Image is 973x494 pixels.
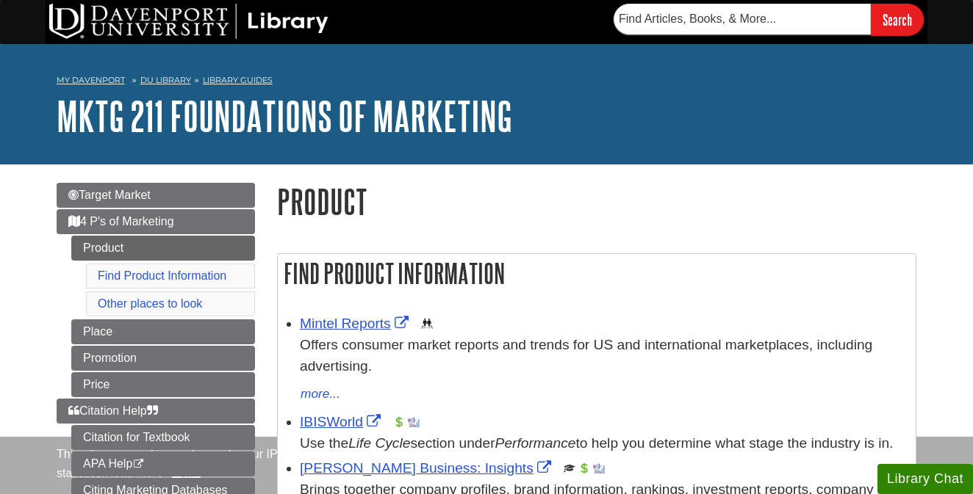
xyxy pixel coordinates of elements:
[57,70,916,94] nav: breadcrumb
[300,335,908,377] p: Offers consumer market reports and trends for US and international marketplaces, including advert...
[300,460,555,476] a: Link opens in new window
[564,462,575,474] img: Scholarly or Peer Reviewed
[57,183,255,208] a: Target Market
[300,414,384,429] a: Link opens in new window
[71,425,255,450] a: Citation for Textbook
[71,319,255,344] a: Place
[300,384,341,404] button: more...
[871,4,924,35] input: Search
[98,297,202,310] a: Other places to look
[277,183,916,220] h1: Product
[68,189,151,201] span: Target Market
[49,4,328,39] img: DU Library
[203,75,273,85] a: Library Guides
[278,254,916,293] h2: Find Product Information
[578,462,590,474] img: Financial Report
[614,4,871,34] input: Find Articles, Books, & More...
[57,74,125,87] a: My Davenport
[71,346,255,371] a: Promotion
[393,416,405,428] img: Financial Report
[421,318,433,330] img: Demographics
[68,215,174,228] span: 4 P's of Marketing
[98,269,226,282] a: Find Product Information
[71,451,255,476] a: APA Help
[68,404,158,417] span: Citation Help
[614,4,924,35] form: Searches DU Library's articles, books, and more
[71,236,255,261] a: Product
[57,209,255,234] a: 4 P's of Marketing
[348,435,410,451] i: Life Cycle
[71,372,255,397] a: Price
[408,416,420,428] img: Industry Report
[877,464,973,494] button: Library Chat
[57,93,512,139] a: MKTG 211 Foundations of Marketing
[140,75,191,85] a: DU Library
[495,435,576,451] i: Performance
[593,462,605,474] img: Industry Report
[300,316,412,331] a: Link opens in new window
[57,399,255,424] a: Citation Help
[300,433,908,454] div: Use the section under to help you determine what stage the industry is in.
[132,460,145,469] i: This link opens in a new window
